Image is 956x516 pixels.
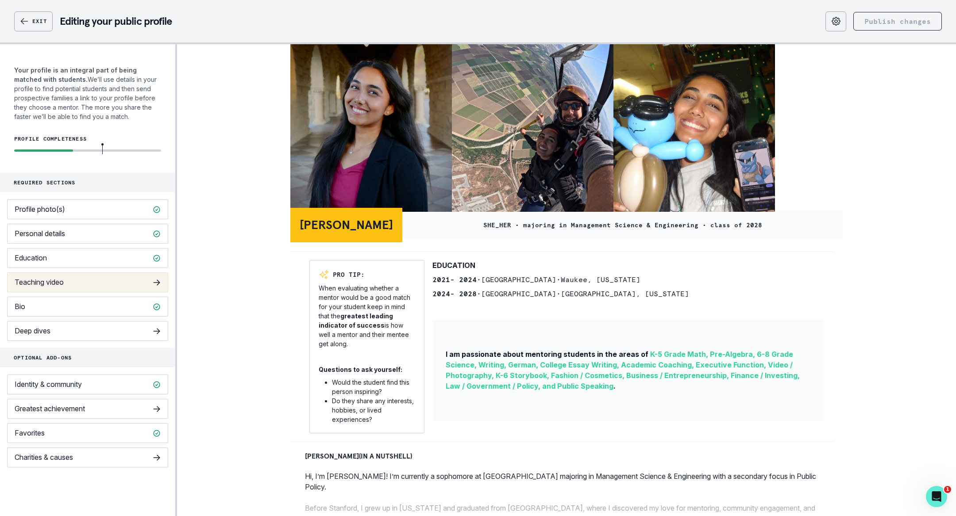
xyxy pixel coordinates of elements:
p: When evaluating whether a mentor would be a good match for your student keep in mind that the is ... [319,283,415,348]
p: Teaching video [15,278,64,287]
span: • [GEOGRAPHIC_DATA] • [GEOGRAPHIC_DATA] , [US_STATE] [477,289,689,298]
button: Profile photo(s) [7,199,168,219]
button: Bio [7,297,168,317]
p: Personal details [15,229,65,238]
span: Your profile is an integral part of being matched with students. [14,66,137,83]
p: Charities & causes [15,453,73,462]
p: Greatest achievement [15,405,85,413]
b: greatest leading indicator of success [319,312,393,329]
button: Education [7,248,168,268]
p: Questions to ask yourself: [319,365,402,374]
li: Would the student find this person inspiring? [332,378,415,396]
img: Profile Photo [290,44,452,216]
button: Publish changes [853,12,942,31]
button: Favorites [7,423,168,443]
img: Profile Photo [452,44,613,216]
button: Visibility settings [825,11,846,31]
button: Teaching video [7,272,168,292]
b: 2021 - 2024 [432,275,477,284]
span: • [GEOGRAPHIC_DATA] • Waukee , [US_STATE] [477,275,640,284]
button: Personal details [7,224,168,244]
span: I am passionate about mentoring students in the areas of [446,350,648,359]
button: Greatest achievement [7,399,168,419]
p: PROFILE COMPLETENESS [14,135,161,142]
p: PRO TIP: [333,270,365,279]
span: 1 [944,486,951,493]
b: 2024 - 2028 [432,289,477,298]
span: . [613,382,616,390]
button: Exit [15,12,52,31]
button: Identity & community [7,375,168,394]
p: EDUCATION [432,260,475,271]
p: Education [15,254,47,262]
p: Bio [15,302,25,311]
p: Exit [32,18,47,25]
p: Deep dives [15,327,50,335]
p: [PERSON_NAME] [300,216,393,234]
p: SHE_HER • majoring in Management Science & Engineering • class of 2028 [483,221,762,230]
iframe: Intercom live chat [926,486,947,507]
p: Identity & community [15,380,82,389]
p: Profile photo(s) [15,205,65,214]
p: Favorites [15,429,45,437]
p: Editing your public profile [60,16,172,27]
p: We’ll use details in your profile to find potential students and then send prospective families a... [14,65,161,121]
p: Hi, I’m [PERSON_NAME]! I’m currently a sophomore at [GEOGRAPHIC_DATA] majoring in Management Scie... [305,471,828,503]
button: Deep dives [7,321,168,341]
p: [PERSON_NAME] (IN A NUTSHELL) [305,451,412,461]
li: Do they share any interests, hobbies, or lived experiences? [332,396,415,424]
button: Charities & causes [7,447,168,467]
img: Profile Photo [613,44,775,216]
